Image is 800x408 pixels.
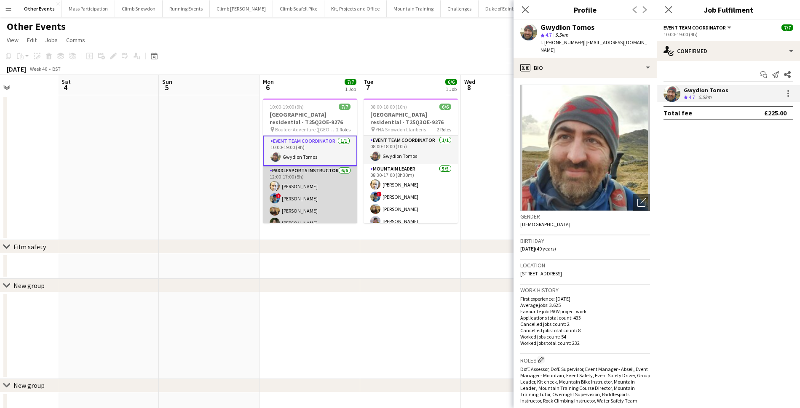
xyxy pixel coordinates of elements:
app-card-role: Mountain Leader5/508:30-17:00 (8h30m)[PERSON_NAME]![PERSON_NAME][PERSON_NAME][PERSON_NAME] [364,164,458,242]
span: Week 40 [28,66,49,72]
span: Jobs [45,36,58,44]
div: BST [52,66,61,72]
span: 5 [161,83,172,92]
a: Comms [63,35,88,45]
span: Tue [364,78,373,85]
span: Mon [263,78,274,85]
span: 10:00-19:00 (9h) [270,104,304,110]
span: Comms [66,36,85,44]
p: Applications total count: 433 [520,315,650,321]
span: Boulder Adventure ([GEOGRAPHIC_DATA]) [275,126,336,133]
button: Climb [PERSON_NAME] [210,0,273,17]
span: 08:00-18:00 (10h) [370,104,407,110]
app-card-role: Paddlesports Instructor6/612:00-17:00 (5h)[PERSON_NAME]![PERSON_NAME][PERSON_NAME][PERSON_NAME] [263,166,357,256]
span: Sun [162,78,172,85]
button: Climb Scafell Pike [273,0,324,17]
button: Kit, Projects and Office [324,0,387,17]
app-job-card: 10:00-19:00 (9h)7/7[GEOGRAPHIC_DATA] residential - T25Q3OE-9276 Boulder Adventure ([GEOGRAPHIC_DA... [263,99,357,223]
span: 7/7 [339,104,351,110]
span: YHA Snowdon Llanberis [376,126,426,133]
span: 7/7 [345,79,356,85]
button: Running Events [163,0,210,17]
span: [STREET_ADDRESS] [520,270,562,277]
button: Duke of Edinburgh [479,0,532,17]
span: Event Team Coordinator [664,24,726,31]
span: 4.7 [546,32,552,38]
app-card-role: Event Team Coordinator1/108:00-18:00 (10h)Gwydion Tomos [364,136,458,164]
span: 2 Roles [336,126,351,133]
div: 5.5km [697,94,713,101]
span: 6 [262,83,274,92]
p: Worked jobs total count: 232 [520,340,650,346]
span: 8 [463,83,475,92]
span: 6/6 [445,79,457,85]
h3: [GEOGRAPHIC_DATA] residential - T25Q3OE-9276 [263,111,357,126]
span: 6/6 [439,104,451,110]
span: 2 Roles [437,126,451,133]
a: View [3,35,22,45]
button: Mountain Training [387,0,441,17]
span: t. [PHONE_NUMBER] [540,39,584,45]
span: Sat [62,78,71,85]
h3: Location [520,261,650,269]
h3: Work history [520,286,650,294]
div: 1 Job [446,86,457,92]
p: First experience: [DATE] [520,296,650,302]
p: Cancelled jobs total count: 8 [520,327,650,333]
div: New group [13,281,45,290]
span: 4.7 [689,94,695,100]
div: Confirmed [657,41,800,61]
span: 7/7 [781,24,793,31]
a: Jobs [42,35,61,45]
h3: Profile [514,4,657,15]
div: 1 Job [345,86,356,92]
div: 10:00-19:00 (9h) [664,31,793,37]
button: Mass Participation [62,0,115,17]
span: [DATE] (49 years) [520,245,556,252]
img: Crew avatar or photo [520,85,650,211]
span: View [7,36,19,44]
span: [DEMOGRAPHIC_DATA] [520,221,570,227]
h1: Other Events [7,20,66,33]
p: Worked jobs count: 54 [520,333,650,340]
span: 5.5km [554,32,570,38]
h3: [GEOGRAPHIC_DATA] residential - T25Q3OE-9276 [364,111,458,126]
div: Gwydion Tomos [540,24,594,31]
div: Open photos pop-in [633,194,650,211]
h3: Gender [520,213,650,220]
div: £225.00 [764,109,787,117]
span: ! [377,192,382,197]
span: ! [276,193,281,198]
h3: Roles [520,355,650,364]
button: Climb Snowdon [115,0,163,17]
p: Favourite job: RAW project work [520,308,650,315]
span: 4 [60,83,71,92]
h3: Birthday [520,237,650,245]
app-job-card: 08:00-18:00 (10h)6/6[GEOGRAPHIC_DATA] residential - T25Q3OE-9276 YHA Snowdon Llanberis2 RolesEven... [364,99,458,223]
h3: Job Fulfilment [657,4,800,15]
p: Cancelled jobs count: 2 [520,321,650,327]
div: Total fee [664,109,692,117]
button: Challenges [441,0,479,17]
span: | [EMAIL_ADDRESS][DOMAIN_NAME] [540,39,647,53]
div: Film safety [13,243,46,251]
p: Average jobs: 3.625 [520,302,650,308]
button: Other Events [17,0,62,17]
div: [DATE] [7,65,26,73]
span: 7 [362,83,373,92]
div: Bio [514,58,657,78]
button: Event Team Coordinator [664,24,733,31]
span: DofE Assessor, DofE Supervisor, Event Manager - Abseil, Event Manager - Mountain, Event Safety, E... [520,366,650,404]
a: Edit [24,35,40,45]
div: New group [13,381,45,389]
span: Wed [464,78,475,85]
span: Edit [27,36,37,44]
app-card-role: Event Team Coordinator1/110:00-19:00 (9h)Gwydion Tomos [263,136,357,166]
div: Gwydion Tomos [684,86,728,94]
